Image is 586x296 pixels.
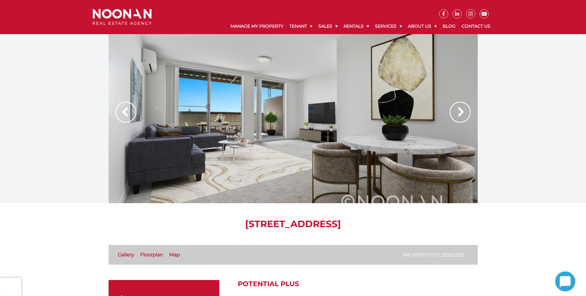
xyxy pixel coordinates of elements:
[440,18,459,34] a: Blog
[459,18,493,34] a: Contact Us
[140,252,163,258] a: Floorplan
[450,102,471,123] img: Arrow slider
[405,18,440,34] a: About Us
[109,219,478,230] h1: [STREET_ADDRESS]
[315,18,341,34] a: Sales
[169,252,180,258] a: Map
[286,18,315,34] a: Tenant
[372,18,405,34] a: Services
[118,252,134,258] a: Gallery
[93,9,152,25] img: Noonan Real Estate Agency
[341,18,372,34] a: Rentals
[238,280,478,288] h2: Potential Plus
[402,251,464,259] p: Property ID: L30163393
[227,18,286,34] a: Manage My Property
[115,102,136,123] img: Arrow slider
